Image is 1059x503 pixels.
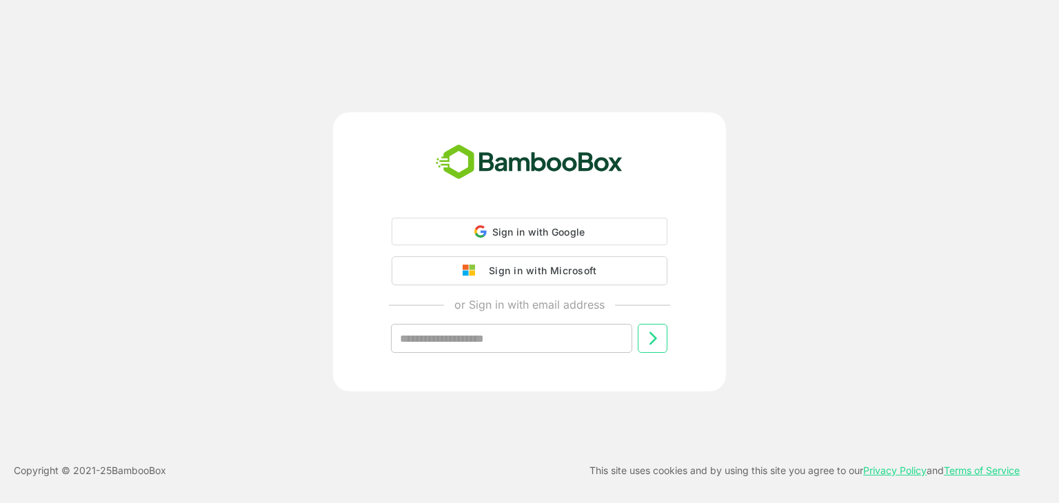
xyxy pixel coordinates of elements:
[492,226,585,238] span: Sign in with Google
[863,464,927,476] a: Privacy Policy
[944,464,1020,476] a: Terms of Service
[463,265,482,277] img: google
[428,140,630,185] img: bamboobox
[392,218,667,245] div: Sign in with Google
[392,256,667,285] button: Sign in with Microsoft
[454,296,605,313] p: or Sign in with email address
[482,262,596,280] div: Sign in with Microsoft
[589,462,1020,479] p: This site uses cookies and by using this site you agree to our and
[14,462,166,479] p: Copyright © 2021- 25 BambooBox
